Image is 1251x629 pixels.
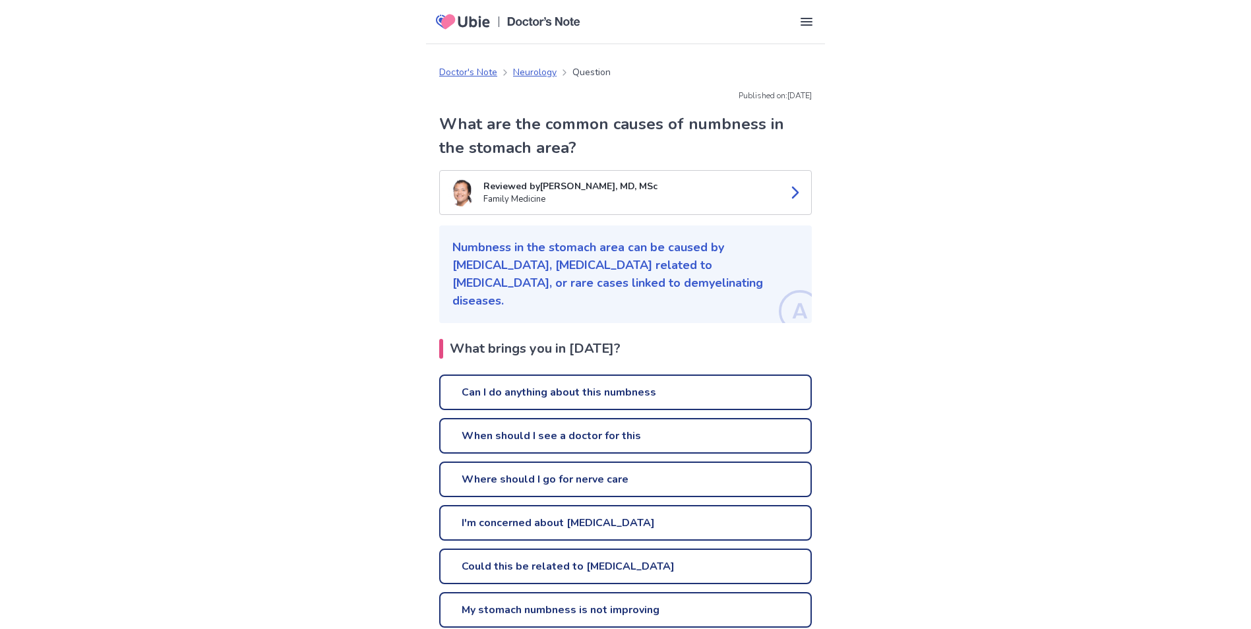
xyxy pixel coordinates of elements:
[483,193,777,206] p: Family Medicine
[507,17,580,26] img: Doctors Note Logo
[439,592,812,628] a: My stomach numbness is not improving
[439,339,812,359] h2: What brings you in [DATE]?
[439,65,611,79] nav: breadcrumb
[439,462,812,497] a: Where should I go for nerve care
[483,179,777,193] p: Reviewed by [PERSON_NAME], MD, MSc
[452,239,799,310] p: Numbness in the stomach area can be caused by [MEDICAL_DATA], [MEDICAL_DATA] related to [MEDICAL_...
[439,418,812,454] a: When should I see a doctor for this
[439,549,812,584] a: Could this be related to [MEDICAL_DATA]
[513,65,557,79] a: Neurology
[572,65,611,79] p: Question
[439,374,812,410] a: Can I do anything about this numbness
[448,179,475,206] img: Kenji Taylor
[439,505,812,541] a: I'm concerned about [MEDICAL_DATA]
[439,170,812,215] a: Kenji TaylorReviewed by[PERSON_NAME], MD, MScFamily Medicine
[439,65,497,79] a: Doctor's Note
[439,90,812,102] p: Published on: [DATE]
[439,112,812,160] h1: What are the common causes of numbness in the stomach area?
